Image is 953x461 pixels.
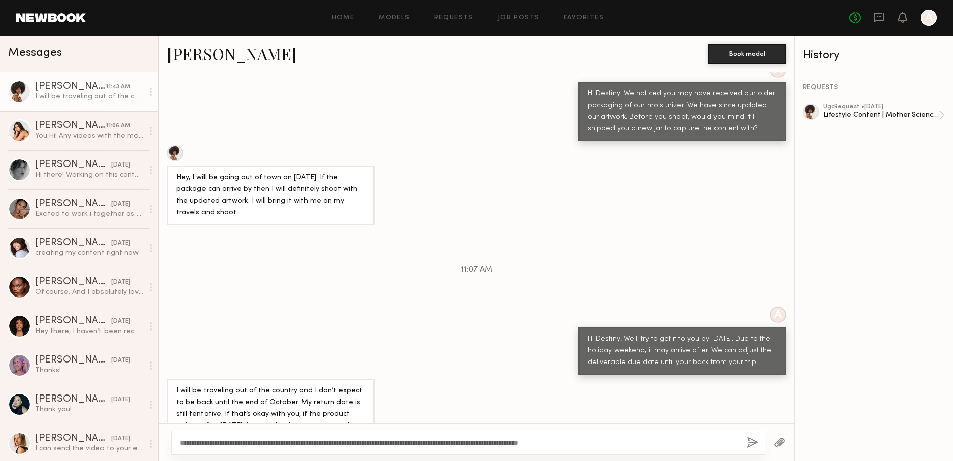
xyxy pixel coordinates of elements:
div: [DATE] [111,434,130,444]
div: [DATE] [111,239,130,248]
div: 11:43 AM [106,82,130,92]
div: ugc Request • [DATE] [823,104,939,110]
div: Hey there, I haven’t been receiving your messages until I just got an email from you would love t... [35,326,143,336]
div: History [803,50,945,61]
a: Favorites [564,15,604,21]
div: Excited to work i together as well! [35,209,143,219]
div: I will be traveling out of the country and I don’t expect to be back until the end of October. My... [176,385,365,455]
div: [PERSON_NAME] [35,238,111,248]
a: ugcRequest •[DATE]Lifestyle Content | Mother Science, Molecular Genesis [823,104,945,127]
div: You: Hi! Any videos with the moisturizer jar would need to be reshot! [35,131,143,141]
a: A [921,10,937,26]
div: [PERSON_NAME] [35,199,111,209]
div: Thank you! [35,405,143,414]
div: Hey, I will be going out of town on [DATE]. If the package can arrive by then I will definitely s... [176,172,365,219]
div: [PERSON_NAME] [35,121,106,131]
div: [PERSON_NAME] [35,355,111,366]
div: Hi there! Working on this content now :) [35,170,143,180]
div: Thanks! [35,366,143,375]
div: Hi Destiny! We'll try to get it to you by [DATE]. Due to the holiday weekend, it may arrive after... [588,334,777,369]
div: I will be traveling out of the country and I don’t expect to be back until the end of October. My... [35,92,143,102]
a: Book model [708,49,786,57]
div: [PERSON_NAME] [35,82,106,92]
a: Requests [434,15,473,21]
div: [DATE] [111,200,130,209]
div: [DATE] [111,278,130,287]
div: 11:06 AM [106,121,130,131]
div: creating my content right now [35,248,143,258]
div: [PERSON_NAME] [35,434,111,444]
div: Of course. And I absolutely love the molecular genesis. Feels so good on the skin and very moistu... [35,287,143,297]
button: Book model [708,44,786,64]
div: [DATE] [111,317,130,326]
div: [PERSON_NAME] [35,160,111,170]
div: I can send the video to your email [35,444,143,453]
a: Home [332,15,355,21]
div: [PERSON_NAME] [35,394,111,405]
div: [PERSON_NAME] [35,277,111,287]
div: [DATE] [111,160,130,170]
div: [DATE] [111,395,130,405]
span: 11:07 AM [461,266,492,274]
a: [PERSON_NAME] [167,43,296,64]
a: Job Posts [498,15,540,21]
div: [PERSON_NAME] [35,316,111,326]
a: Models [379,15,410,21]
div: REQUESTS [803,84,945,91]
div: Hi Destiny! We noticed you may have received our older packaging of our moisturizer. We have sinc... [588,88,777,135]
span: Messages [8,47,62,59]
div: [DATE] [111,356,130,366]
div: Lifestyle Content | Mother Science, Molecular Genesis [823,110,939,120]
